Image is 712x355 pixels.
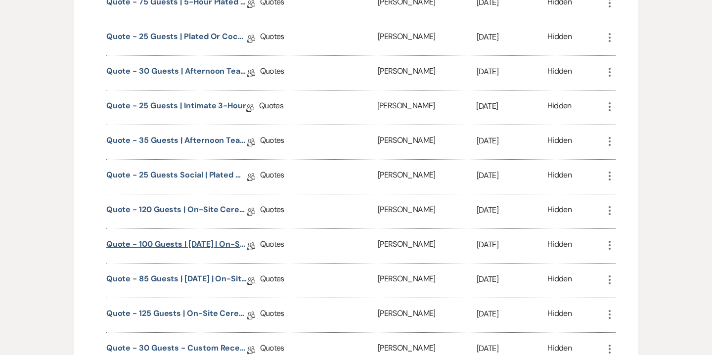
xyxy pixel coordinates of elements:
p: [DATE] [477,273,547,286]
p: [DATE] [476,100,547,113]
div: Hidden [547,273,572,288]
p: [DATE] [477,342,547,355]
div: Quotes [260,264,378,298]
a: Quote - 25 guests | plated or cocktail-style | 2-hour beer & wine bar [106,31,247,46]
a: Quote - 100 guests | [DATE] | on-site ceremony [106,238,247,254]
div: [PERSON_NAME] [378,125,477,159]
div: Quotes [260,229,378,263]
div: Hidden [547,308,572,323]
div: Hidden [547,238,572,254]
div: [PERSON_NAME] [378,194,477,228]
div: [PERSON_NAME] [378,160,477,194]
div: Hidden [547,204,572,219]
div: Quotes [260,125,378,159]
div: [PERSON_NAME] [378,298,477,332]
a: Quote - 25 guests social | plated or cocktail-style | 2-hr. beer & wine bar [106,169,247,184]
div: Quotes [259,90,377,125]
div: Quotes [260,194,378,228]
p: [DATE] [477,134,547,147]
a: Quote - 25 guests | intimate 3-hour [106,100,246,115]
p: [DATE] [477,31,547,44]
div: Hidden [547,31,572,46]
a: Quote - 85 guests | [DATE] | on-site ceremony [106,273,247,288]
div: Quotes [260,21,378,55]
div: Quotes [260,56,378,90]
a: Quote - 35 guests | Afternoon Tea Package [106,134,247,150]
p: [DATE] [477,238,547,251]
p: [DATE] [477,204,547,217]
div: Hidden [547,100,572,115]
div: Quotes [260,298,378,332]
p: [DATE] [477,65,547,78]
div: [PERSON_NAME] [378,21,477,55]
div: [PERSON_NAME] [378,56,477,90]
a: Quote - 125 guests | on-site ceremony [106,308,247,323]
p: [DATE] [477,308,547,320]
div: [PERSON_NAME] [378,264,477,298]
div: Hidden [547,65,572,81]
p: [DATE] [477,169,547,182]
a: Quote - 30 guests | Afternoon Tea Package [106,65,247,81]
div: Hidden [547,169,572,184]
div: Hidden [547,134,572,150]
div: Quotes [260,160,378,194]
div: [PERSON_NAME] [377,90,477,125]
div: [PERSON_NAME] [378,229,477,263]
a: Quote - 120 guests | on-site ceremony | 4-hour open bar [106,204,247,219]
